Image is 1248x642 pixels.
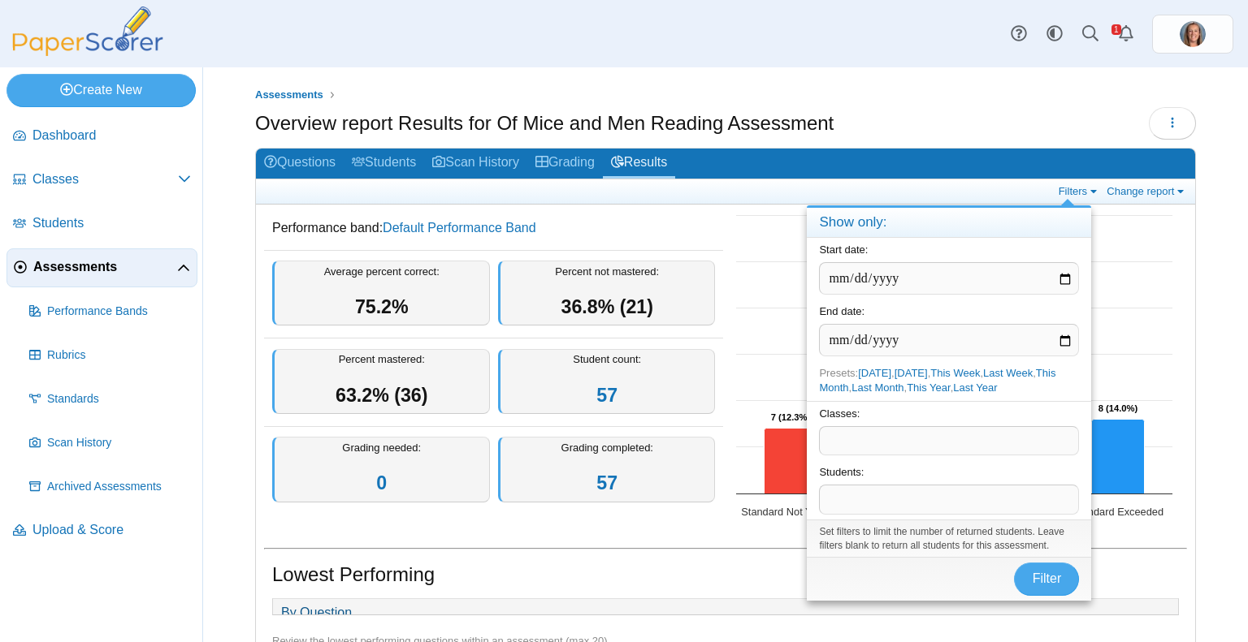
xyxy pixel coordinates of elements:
h1: Overview report Results for Of Mice and Men Reading Assessment [255,110,834,137]
a: Students [344,149,424,179]
a: Archived Assessments [23,467,197,506]
span: Standards [47,391,191,407]
span: Presets: , , , , , , , [819,367,1055,394]
label: End date: [819,305,864,317]
a: PaperScorer [6,45,169,58]
a: Performance Bands [23,292,197,331]
a: Questions [256,149,344,179]
a: This Year [907,381,951,394]
a: Students [6,205,197,243]
text: Standard Exceeded [1072,506,1163,518]
img: PaperScorer [6,6,169,56]
span: Performance Bands [47,304,191,320]
a: [DATE] [895,367,928,379]
a: 0 [376,472,387,493]
span: 75.2% [355,296,409,317]
a: 57 [596,385,617,406]
a: ps.WNEQT33M2D3P2Tkp [1152,15,1233,54]
a: [DATE] [858,367,891,379]
a: 57 [596,472,617,493]
a: Results [603,149,675,179]
a: Scan History [23,424,197,463]
tags: ​ [819,426,1079,455]
button: Filter [1014,562,1079,595]
span: Dashboard [32,127,191,144]
a: Grading [527,149,603,179]
label: Classes: [819,407,860,420]
span: 36.8% (21) [561,296,653,317]
a: Last Year [953,381,997,394]
div: Average percent correct: [272,261,490,326]
span: Assessments [33,258,177,276]
div: Student count: [498,349,716,415]
h4: Show only: [807,208,1091,238]
div: Grading completed: [498,437,716,502]
dd: Performance band: [264,207,723,249]
path: Standard Not Yet Met, 7. Overall Assessment Performance. [765,429,817,494]
label: Students: [819,466,864,478]
a: By Question [273,599,360,627]
a: Filters [1055,184,1104,198]
span: Scan History [47,435,191,451]
h1: Lowest Performing [272,561,435,588]
span: Archived Assessments [47,479,191,495]
a: Change report [1103,184,1191,198]
div: Percent mastered: [272,349,490,415]
label: Start date: [819,243,868,256]
div: Percent not mastered: [498,261,716,326]
svg: Interactive chart [728,207,1181,532]
a: Create New [6,74,196,106]
a: Assessments [251,85,327,106]
a: Last Month [851,381,903,394]
div: Chart. Highcharts interactive chart. [728,207,1187,532]
a: Alerts [1108,16,1144,52]
a: Standards [23,380,197,419]
div: Grading needed: [272,437,490,502]
a: This Week [930,367,980,379]
span: Classes [32,170,178,188]
img: ps.WNEQT33M2D3P2Tkp [1180,21,1206,47]
a: Upload & Score [6,511,197,550]
a: Default Performance Band [383,221,536,235]
span: Rubrics [47,347,191,364]
a: Classes [6,161,197,200]
span: Students [32,214,191,232]
span: Upload & Score [32,521,191,539]
text: 8 (14.0%) [1098,403,1138,413]
a: Rubrics [23,336,197,375]
a: Dashboard [6,117,197,156]
tags: ​ [819,485,1079,514]
span: Samantha Sutphin - MRH Faculty [1180,21,1206,47]
path: Standard Exceeded, 8. Overall Assessment Performance. [1092,420,1145,494]
span: 63.2% (36) [336,385,427,406]
text: Standard Not Yet Met [741,506,840,518]
a: Scan History [424,149,527,179]
a: Assessments [6,248,197,287]
a: Last Week [983,367,1033,379]
span: Assessments [255,88,323,101]
span: Filter [1033,571,1062,585]
div: Set filters to limit the number of returned students. Leave filters blank to return all students ... [807,519,1091,558]
text: 7 (12.3%) [771,412,811,422]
